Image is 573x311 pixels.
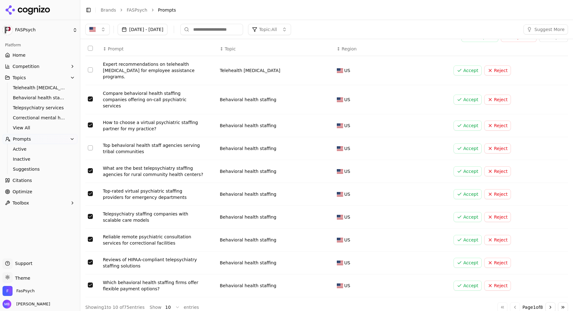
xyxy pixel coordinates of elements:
img: US flag [337,283,343,288]
button: Accept [454,166,482,176]
button: Accept [454,235,482,245]
button: Reject [484,189,511,199]
a: FASPsych [127,7,147,13]
button: Topics [3,73,77,83]
div: Behavioral health staffing [220,237,332,243]
a: View All [10,123,70,132]
span: Telehealth [MEDICAL_DATA] [13,85,67,91]
span: Prompts [13,136,31,142]
span: US [344,168,350,174]
div: ↕Topic [220,46,332,52]
button: Select row 8 [88,237,93,242]
span: US [344,191,350,197]
span: Page 1 of 8 [523,304,543,310]
span: entries [184,304,199,310]
span: Behavioral health staffing [13,95,67,101]
div: Behavioral health staffing [220,214,332,220]
span: Inactive [13,156,67,162]
span: Theme [13,276,30,281]
button: Reject [484,212,511,222]
button: [DATE] - [DATE] [118,24,167,35]
div: Top-rated virtual psychiatric staffing providers for emergency departments [103,188,203,200]
span: Topic: All [259,26,277,33]
button: Reject [484,166,511,176]
button: Select row 2 [88,96,93,101]
span: Home [13,52,25,58]
button: Accept [454,189,482,199]
nav: breadcrumb [101,7,555,13]
div: Behavioral health staffing [220,260,332,266]
button: Accept [454,95,482,105]
button: Reject [484,65,511,75]
a: Active [10,145,70,153]
button: Accept [454,121,482,131]
span: US [344,214,350,220]
a: Telepsychiatry services [10,103,70,112]
button: Open organization switcher [3,286,35,296]
button: Accept [454,65,482,75]
button: Toolbox [3,198,77,208]
button: Competition [3,61,77,71]
img: US flag [337,68,343,73]
div: ↕Region [337,46,449,52]
a: Correctional mental health [10,113,70,122]
button: Select row 10 [88,282,93,288]
span: US [344,237,350,243]
span: Region [342,46,357,52]
span: Support [13,260,32,267]
img: Michael Boyle [3,300,11,308]
span: Active [13,146,67,152]
div: Behavioral health staffing [220,122,332,129]
span: Toolbox [13,200,29,206]
button: Select row 3 [88,122,93,127]
span: FasPsych [16,288,35,294]
div: Reviews of HIPAA-compliant telepsychiatry staffing solutions [103,257,203,269]
span: US [344,67,350,74]
a: Inactive [10,155,70,163]
button: Select row 9 [88,260,93,265]
div: Behavioral health staffing [220,191,332,197]
span: Suggestions [13,166,67,172]
div: Expert recommendations on telehealth [MEDICAL_DATA] for employee assistance programs. [103,61,203,80]
a: Suggestions [10,165,70,174]
button: Select row 1 [88,67,93,72]
span: Telepsychiatry services [13,105,67,111]
button: Reject [484,258,511,268]
button: Suggest More [523,24,568,34]
img: US flag [337,261,343,265]
div: Showing 1 to 10 of 75 entries [85,304,145,310]
span: Prompt [108,46,124,52]
img: US flag [337,192,343,197]
img: US flag [337,238,343,242]
span: Prompts [158,7,176,13]
a: Behavioral health staffing [10,93,70,102]
th: Topic [217,42,334,56]
div: How to choose a virtual psychiatric staffing partner for my practice? [103,119,203,132]
button: Accept [454,258,482,268]
span: US [344,122,350,129]
button: Prompts [3,134,77,144]
button: Accept [454,212,482,222]
th: Prompt [100,42,217,56]
div: ↕Prompt [103,46,215,52]
button: Reject [484,121,511,131]
span: Topics [13,75,26,81]
img: US flag [337,146,343,151]
img: FasPsych [3,286,13,296]
span: US [344,282,350,289]
a: Telehealth [MEDICAL_DATA] [10,83,70,92]
span: FASPsych [15,27,70,33]
button: Select row 6 [88,191,93,196]
div: Behavioral health staffing [220,282,332,289]
div: What are the best telepsychiatry staffing agencies for rural community health centers? [103,165,203,178]
div: Platform [3,40,77,50]
button: Reject [484,281,511,291]
button: Select row 7 [88,214,93,219]
span: Optimize [13,189,32,195]
div: Top behavioral health staff agencies serving tribal communities [103,142,203,155]
span: US [344,145,350,152]
span: Show [150,304,162,310]
span: Correctional mental health [13,115,67,121]
img: US flag [337,97,343,102]
div: Behavioral health staffing [220,145,332,152]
